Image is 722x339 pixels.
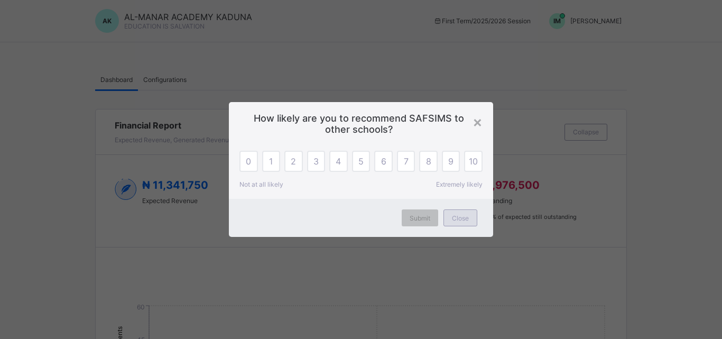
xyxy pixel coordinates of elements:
[381,156,386,167] span: 6
[452,214,469,222] span: Close
[410,214,430,222] span: Submit
[313,156,319,167] span: 3
[291,156,296,167] span: 2
[404,156,409,167] span: 7
[469,156,478,167] span: 10
[448,156,453,167] span: 9
[269,156,273,167] span: 1
[245,113,477,135] span: How likely are you to recommend SAFSIMS to other schools?
[473,113,483,131] div: ×
[239,180,283,188] span: Not at all likely
[358,156,364,167] span: 5
[336,156,341,167] span: 4
[436,180,483,188] span: Extremely likely
[426,156,431,167] span: 8
[239,151,258,172] div: 0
